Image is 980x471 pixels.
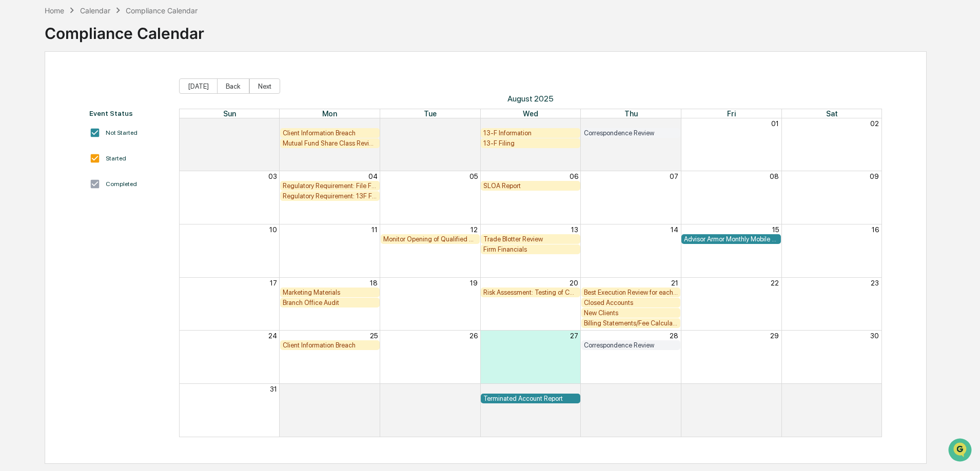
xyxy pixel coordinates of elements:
button: 03 [268,172,277,180]
a: Powered byPylon [72,173,124,181]
span: Sat [826,109,838,118]
div: Month View [179,109,883,437]
button: 02 [870,119,879,128]
span: Thu [624,109,638,118]
input: Clear [27,47,169,57]
button: [DATE] [179,78,218,94]
button: 06 [870,385,879,393]
button: 28 [369,119,378,128]
div: 13-F Filing [483,139,578,147]
div: SLOA Report [483,182,578,190]
img: 1746055101610-c473b297-6a78-478c-a979-82029cc54cd1 [10,78,29,97]
button: 12 [471,226,478,234]
button: 01 [771,119,779,128]
button: Start new chat [174,81,187,94]
button: 31 [270,385,277,393]
button: 04 [368,172,378,180]
div: Compliance Calendar [126,6,198,15]
button: 11 [371,226,378,234]
button: 29 [770,332,779,340]
button: 14 [671,226,678,234]
div: 🗄️ [74,130,83,138]
div: Risk Assessment: Testing of Compliance Program [483,289,578,296]
button: 26 [469,332,478,340]
button: 05 [771,385,779,393]
div: Client Information Breach [283,129,377,137]
button: 22 [771,279,779,287]
button: 24 [268,332,277,340]
button: Back [217,78,249,94]
button: Next [249,78,280,94]
a: 🔎Data Lookup [6,145,69,163]
span: Preclearance [21,129,66,139]
div: Firm Financials [483,245,578,253]
span: Fri [727,109,736,118]
div: Marketing Materials [283,289,377,296]
button: 30 [570,119,578,128]
div: Branch Office Audit [283,299,377,306]
button: 16 [872,226,879,234]
button: 09 [870,172,879,180]
div: 🔎 [10,150,18,158]
button: 27 [570,332,578,340]
span: Wed [523,109,538,118]
div: Best Execution Review for each Custodian [584,289,678,296]
div: Completed [106,180,137,188]
p: How can we help? [10,22,187,38]
button: 25 [370,332,378,340]
button: 02 [469,385,478,393]
button: 07 [670,172,678,180]
div: Compliance Calendar [45,16,204,43]
button: 31 [671,119,678,128]
span: August 2025 [179,94,883,104]
button: 20 [570,279,578,287]
button: 30 [870,332,879,340]
div: Client Information Breach [283,341,377,349]
button: 27 [269,119,277,128]
div: Billing Statements/Fee Calculations Report [584,319,678,327]
span: Sun [223,109,236,118]
div: Advisor Armor Monthly Mobile Applet Scan [684,235,778,243]
button: 08 [770,172,779,180]
button: 04 [669,385,678,393]
button: 15 [772,226,779,234]
a: 🗄️Attestations [70,125,131,144]
div: 🖐️ [10,130,18,138]
div: New Clients [584,309,678,317]
div: Calendar [80,6,110,15]
div: Mutual Fund Share Class Review [283,139,377,147]
a: 🖐️Preclearance [6,125,70,144]
button: 28 [670,332,678,340]
div: Start new chat [35,78,168,89]
div: Correspondence Review [584,129,678,137]
span: Attestations [85,129,127,139]
div: Home [45,6,64,15]
span: Data Lookup [21,149,65,159]
button: 01 [370,385,378,393]
div: Regulatory Requirement: 13F Filings DUE [283,192,377,200]
button: 05 [469,172,478,180]
div: 13-F Information [483,129,578,137]
div: Regulatory Requirement: File Form N-PX (Annual 13F Filers only) [283,182,377,190]
button: 06 [570,172,578,180]
div: Closed Accounts [584,299,678,306]
div: Trade Blotter Review [483,235,578,243]
button: 13 [571,226,578,234]
button: 18 [370,279,378,287]
iframe: Open customer support [947,437,975,465]
div: Not Started [106,129,138,136]
div: Terminated Account Report [483,395,578,402]
button: 10 [269,226,277,234]
button: 21 [671,279,678,287]
div: Event Status [89,109,169,117]
span: Pylon [102,174,124,181]
div: We're available if you need us! [35,89,130,97]
div: Started [106,155,126,162]
button: 17 [270,279,277,287]
div: Correspondence Review [584,341,678,349]
button: 23 [871,279,879,287]
button: 29 [469,119,478,128]
span: Tue [424,109,437,118]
